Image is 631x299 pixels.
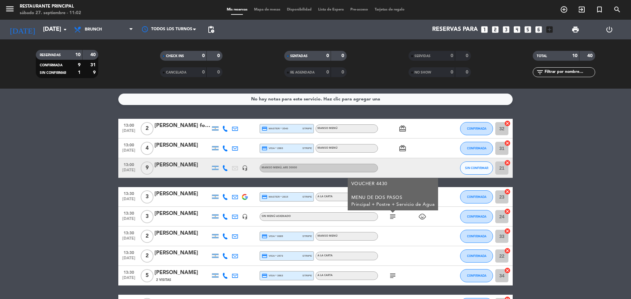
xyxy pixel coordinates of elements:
[460,190,493,203] button: CONFIRMADA
[121,248,137,256] span: 13:30
[121,209,137,217] span: 13:30
[121,168,137,176] span: [DATE]
[451,53,453,58] strong: 0
[491,25,500,34] i: looks_two
[121,229,137,236] span: 13:30
[262,145,283,151] span: visa * 2883
[502,25,510,34] i: looks_3
[121,189,137,197] span: 13:30
[513,25,521,34] i: looks_4
[262,253,268,259] i: credit_card
[207,26,215,33] span: pending_actions
[141,230,153,243] span: 2
[121,148,137,156] span: [DATE]
[504,228,511,234] i: cancel
[242,194,248,200] img: google-logo.png
[5,4,15,16] button: menu
[262,194,288,200] span: master * 2815
[154,229,210,238] div: [PERSON_NAME]
[592,20,626,39] div: LOG OUT
[504,140,511,146] i: cancel
[262,166,297,169] span: MANSO MENÚ
[202,70,205,75] strong: 0
[389,272,397,280] i: subject
[262,253,283,259] span: visa * 2573
[141,142,153,155] span: 4
[202,53,205,58] strong: 0
[154,161,210,169] div: [PERSON_NAME]
[460,142,493,155] button: CONFIRMADA
[537,54,547,58] span: TOTAL
[451,70,453,75] strong: 0
[121,276,137,283] span: [DATE]
[262,233,283,239] span: visa * 0689
[154,268,210,277] div: [PERSON_NAME]
[605,26,613,33] i: power_settings_new
[524,25,532,34] i: looks_5
[399,125,407,133] i: card_giftcard
[282,166,297,169] span: , ARS 30000
[504,160,511,166] i: cancel
[326,70,329,75] strong: 0
[317,254,333,257] span: A LA CARTA
[121,217,137,224] span: [DATE]
[75,53,81,57] strong: 10
[317,235,338,237] span: MANSO MENÚ
[460,161,493,175] button: SIN CONFIRMAR
[121,256,137,264] span: [DATE]
[460,230,493,243] button: CONFIRMADA
[90,53,97,57] strong: 40
[262,145,268,151] i: credit_card
[302,195,312,199] span: stripe
[467,254,486,258] span: CONFIRMADA
[156,277,171,283] span: 2 Visitas
[317,127,338,130] span: MANSO MENÚ
[467,274,486,277] span: CONFIRMADA
[504,267,511,274] i: cancel
[317,195,333,198] span: A LA CARTA
[121,160,137,168] span: 13:00
[315,8,347,11] span: Lista de Espera
[121,141,137,148] span: 13:00
[40,71,66,75] span: SIN CONFIRMAR
[460,249,493,263] button: CONFIRMADA
[326,53,329,58] strong: 0
[460,122,493,135] button: CONFIRMADA
[613,6,621,13] i: search
[121,236,137,244] span: [DATE]
[251,8,284,11] span: Mapa de mesas
[217,53,221,58] strong: 0
[572,26,579,33] span: print
[467,215,486,218] span: CONFIRMADA
[85,27,102,32] span: Brunch
[460,269,493,282] button: CONFIRMADA
[20,3,81,10] div: Restaurante Principal
[399,144,407,152] i: card_giftcard
[389,213,397,221] i: subject
[242,214,248,220] i: headset_mic
[418,213,426,221] i: child_care
[596,6,603,13] i: turned_in_not
[371,8,408,11] span: Tarjetas de regalo
[587,53,594,58] strong: 40
[121,197,137,204] span: [DATE]
[302,234,312,238] span: stripe
[262,126,288,132] span: master * 3540
[480,25,489,34] i: looks_one
[154,190,210,198] div: [PERSON_NAME]
[467,127,486,130] span: CONFIRMADA
[61,26,69,33] i: arrow_drop_down
[78,70,81,75] strong: 1
[290,71,315,74] span: RE AGENDADA
[154,249,210,257] div: [PERSON_NAME]
[262,273,268,279] i: credit_card
[572,53,577,58] strong: 10
[141,269,153,282] span: 5
[217,70,221,75] strong: 0
[467,234,486,238] span: CONFIRMADA
[544,69,595,76] input: Filtrar por nombre...
[504,208,511,215] i: cancel
[121,268,137,276] span: 13:30
[20,10,81,16] div: sábado 27. septiembre - 11:02
[534,25,543,34] i: looks_6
